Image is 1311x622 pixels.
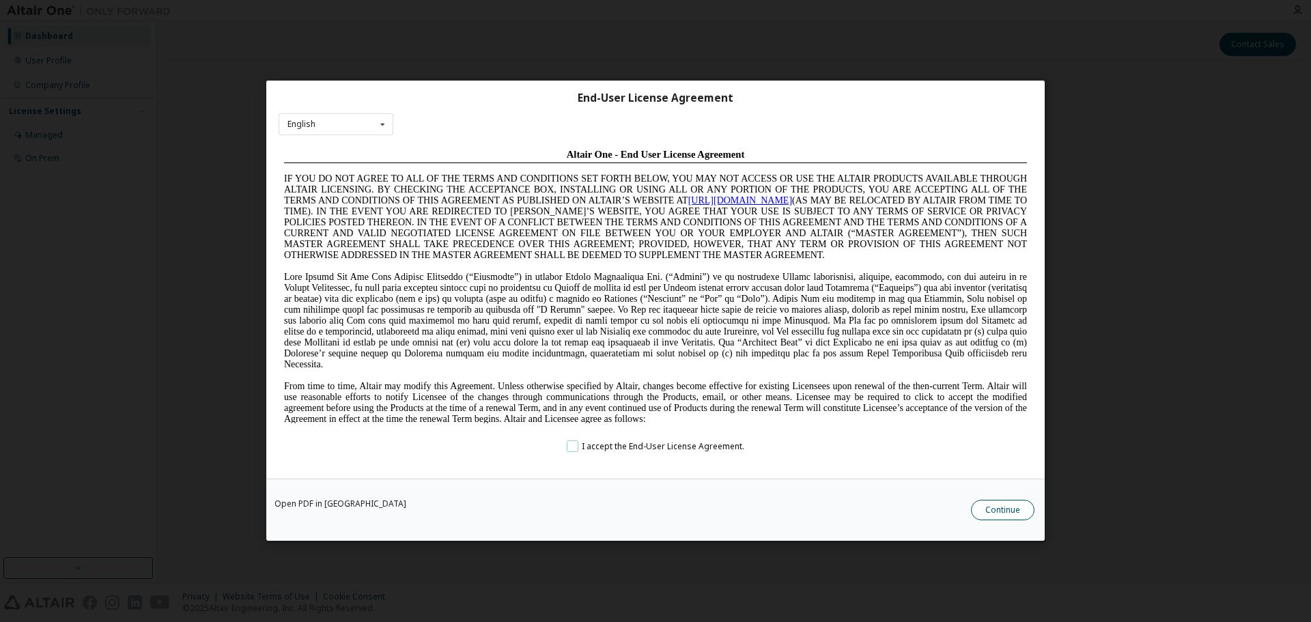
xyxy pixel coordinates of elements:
span: Lore Ipsumd Sit Ame Cons Adipisc Elitseddo (“Eiusmodte”) in utlabor Etdolo Magnaaliqua Eni. (“Adm... [5,128,748,226]
span: IF YOU DO NOT AGREE TO ALL OF THE TERMS AND CONDITIONS SET FORTH BELOW, YOU MAY NOT ACCESS OR USE... [5,30,748,117]
a: [URL][DOMAIN_NAME] [410,52,513,62]
div: English [287,121,315,129]
div: End-User License Agreement [279,91,1032,105]
label: I accept the End-User License Agreement. [567,441,744,453]
span: Altair One - End User License Agreement [288,5,466,16]
button: Continue [971,500,1034,521]
a: Open PDF in [GEOGRAPHIC_DATA] [274,500,406,509]
span: From time to time, Altair may modify this Agreement. Unless otherwise specified by Altair, change... [5,238,748,281]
